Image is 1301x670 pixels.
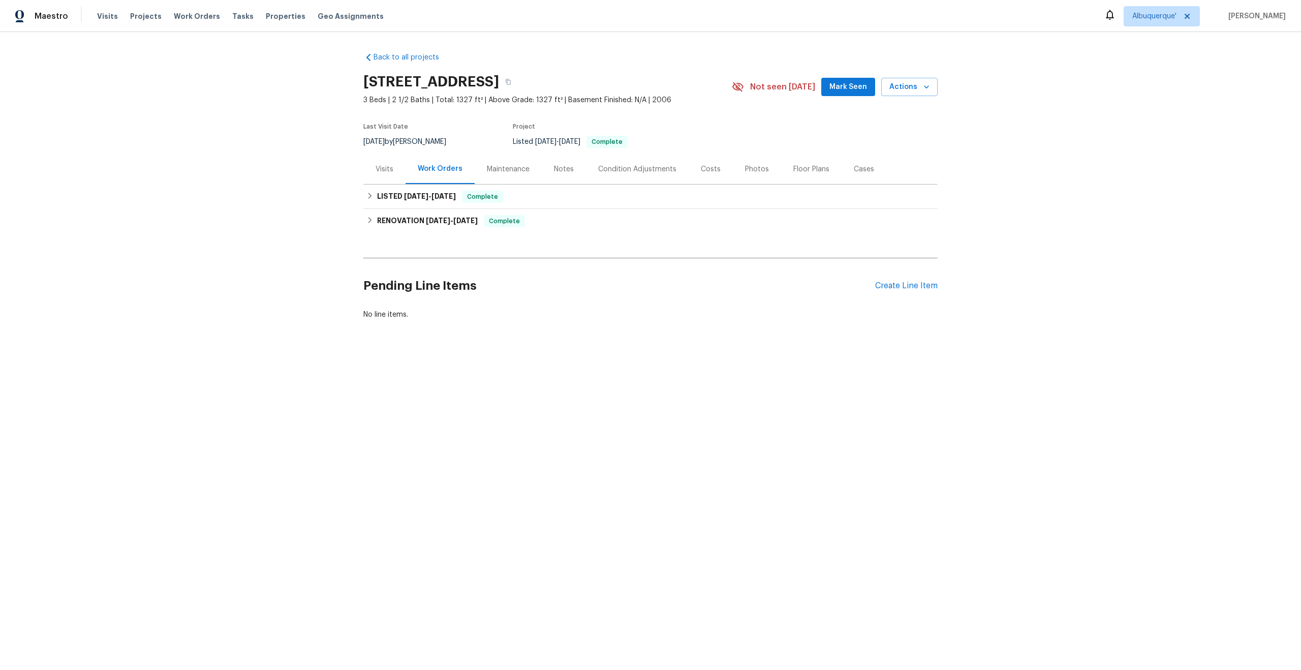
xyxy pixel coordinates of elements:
span: [DATE] [559,138,580,145]
span: [DATE] [426,217,450,224]
button: Mark Seen [821,78,875,97]
span: - [426,217,478,224]
span: Project [513,124,535,130]
span: Complete [463,192,502,202]
span: Listed [513,138,628,145]
h2: [STREET_ADDRESS] [363,77,499,87]
span: Properties [266,11,305,21]
span: [DATE] [453,217,478,224]
span: [DATE] [431,193,456,200]
span: Work Orders [174,11,220,21]
h6: LISTED [377,191,456,203]
span: - [404,193,456,200]
div: Cases [854,164,874,174]
span: Geo Assignments [318,11,384,21]
span: Actions [889,81,930,94]
div: Floor Plans [793,164,829,174]
div: Condition Adjustments [598,164,676,174]
div: Create Line Item [875,281,938,291]
span: [DATE] [404,193,428,200]
div: Photos [745,164,769,174]
button: Actions [881,78,938,97]
div: Notes [554,164,574,174]
span: Visits [97,11,118,21]
div: LISTED [DATE]-[DATE]Complete [363,185,938,209]
a: Back to all projects [363,52,461,63]
h6: RENOVATION [377,215,478,227]
span: [DATE] [363,138,385,145]
div: by [PERSON_NAME] [363,136,458,148]
span: Albuquerque' [1132,11,1176,21]
div: Maintenance [487,164,530,174]
span: Projects [130,11,162,21]
div: No line items. [363,310,938,320]
span: 3 Beds | 2 1/2 Baths | Total: 1327 ft² | Above Grade: 1327 ft² | Basement Finished: N/A | 2006 [363,95,732,105]
div: Work Orders [418,164,462,174]
h2: Pending Line Items [363,262,875,310]
span: Maestro [35,11,68,21]
span: Tasks [232,13,254,20]
div: Costs [701,164,721,174]
span: Last Visit Date [363,124,408,130]
span: Mark Seen [829,81,867,94]
button: Copy Address [499,73,517,91]
span: Complete [587,139,627,145]
span: Not seen [DATE] [750,82,815,92]
span: [DATE] [535,138,556,145]
span: Complete [485,216,524,226]
div: Visits [376,164,393,174]
span: [PERSON_NAME] [1224,11,1286,21]
span: - [535,138,580,145]
div: RENOVATION [DATE]-[DATE]Complete [363,209,938,233]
